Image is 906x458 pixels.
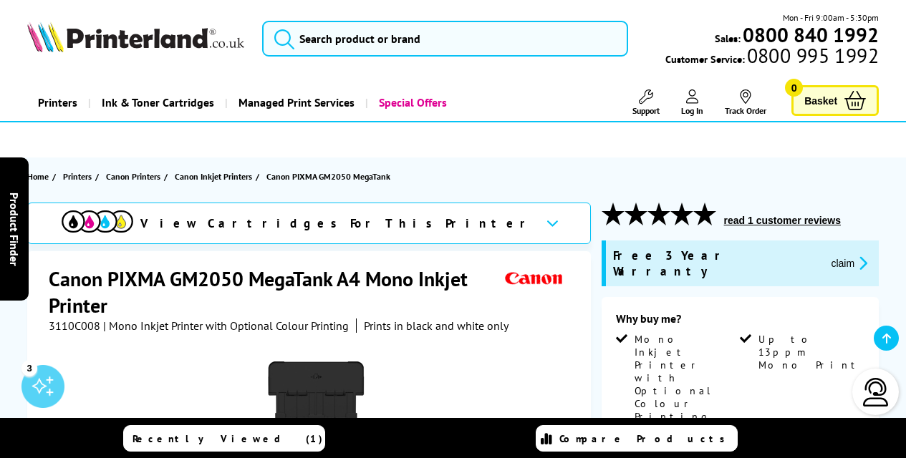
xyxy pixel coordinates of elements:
[725,89,766,116] a: Track Order
[632,89,660,116] a: Support
[123,425,325,452] a: Recently Viewed (1)
[665,49,879,66] span: Customer Service:
[681,89,703,116] a: Log In
[102,84,214,121] span: Ink & Toner Cartridges
[501,265,567,292] img: Canon
[27,21,244,52] img: Printerland Logo
[827,255,872,271] button: promo-description
[758,333,862,371] span: Up to 13ppm Mono Print
[720,214,845,227] button: read 1 customer reviews
[7,193,21,266] span: Product Finder
[785,79,803,97] span: 0
[27,169,49,184] span: Home
[559,432,733,445] span: Compare Products
[365,84,458,121] a: Special Offers
[616,311,864,333] div: Why buy me?
[804,91,837,110] span: Basket
[364,318,509,333] i: Prints in black and white only
[266,169,390,184] span: Canon PIXMA GM2050 MegaTank
[266,169,394,184] a: Canon PIXMA GM2050 MegaTank
[783,11,879,24] span: Mon - Fri 9:00am - 5:30pm
[681,105,703,116] span: Log In
[225,84,365,121] a: Managed Print Services
[536,425,738,452] a: Compare Products
[635,333,738,423] span: Mono Inkjet Printer with Optional Colour Printing
[741,28,879,42] a: 0800 840 1992
[21,360,37,376] div: 3
[88,84,225,121] a: Ink & Toner Cartridges
[743,21,879,48] b: 0800 840 1992
[103,318,349,333] span: | Mono Inkjet Printer with Optional Colour Printing
[175,169,252,184] span: Canon Inkjet Printers
[262,21,628,57] input: Search product or brand
[132,432,323,445] span: Recently Viewed (1)
[632,105,660,116] span: Support
[27,21,244,55] a: Printerland Logo
[27,169,52,184] a: Home
[63,169,95,184] a: Printers
[106,169,160,184] span: Canon Printers
[791,85,879,116] a: Basket 0
[745,49,879,62] span: 0800 995 1992
[106,169,164,184] a: Canon Printers
[613,248,820,279] span: Free 3 Year Warranty
[63,169,92,184] span: Printers
[49,265,501,318] h1: Canon PIXMA GM2050 MegaTank A4 Mono Inkjet Printer
[62,210,133,233] img: cmyk-icon.svg
[27,84,88,121] a: Printers
[715,31,741,45] span: Sales:
[140,215,534,231] span: View Cartridges For This Printer
[49,318,100,333] span: 3110C008
[862,378,890,406] img: user-headset-light.svg
[175,169,256,184] a: Canon Inkjet Printers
